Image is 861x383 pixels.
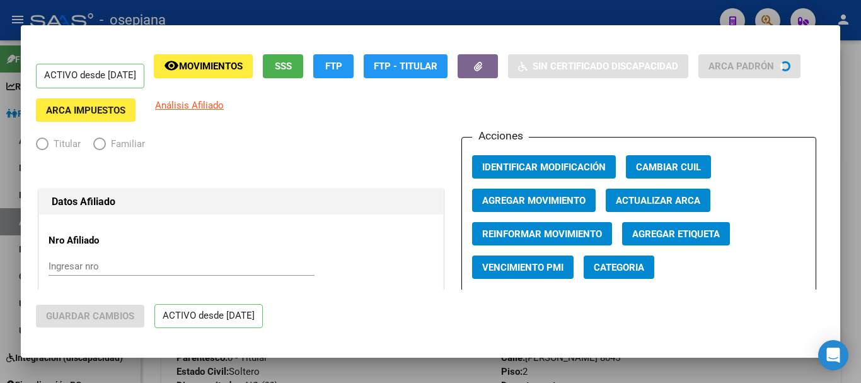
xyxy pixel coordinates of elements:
[36,64,144,88] p: ACTIVO desde [DATE]
[313,54,354,78] button: FTP
[622,222,730,245] button: Agregar Etiqueta
[533,61,678,73] span: Sin Certificado Discapacidad
[154,304,263,329] p: ACTIVO desde [DATE]
[482,162,606,173] span: Identificar Modificación
[52,194,430,209] h1: Datos Afiliado
[364,54,448,78] button: FTP - Titular
[472,189,596,212] button: Agregar Movimiento
[472,155,616,179] button: Identificar Modificación
[636,162,701,173] span: Cambiar CUIL
[164,58,179,73] mat-icon: remove_red_eye
[472,222,612,245] button: Reinformar Movimiento
[584,256,654,279] button: Categoria
[632,228,720,240] span: Agregar Etiqueta
[626,155,711,179] button: Cambiar CUIL
[508,54,688,78] button: Sin Certificado Discapacidad
[36,98,136,122] button: ARCA Impuestos
[606,189,710,212] button: Actualizar ARCA
[49,137,81,151] span: Titular
[154,54,253,78] button: Movimientos
[36,305,144,327] button: Guardar Cambios
[155,100,224,111] span: Análisis Afiliado
[482,195,586,206] span: Agregar Movimiento
[472,256,574,279] button: Vencimiento PMI
[325,61,342,73] span: FTP
[482,262,563,273] span: Vencimiento PMI
[46,105,125,116] span: ARCA Impuestos
[616,195,700,206] span: Actualizar ARCA
[36,141,158,152] mat-radio-group: Elija una opción
[106,137,145,151] span: Familiar
[179,61,243,73] span: Movimientos
[482,228,602,240] span: Reinformar Movimiento
[275,61,292,73] span: SSS
[263,54,303,78] button: SSS
[46,310,134,322] span: Guardar Cambios
[472,127,529,144] h3: Acciones
[594,262,644,273] span: Categoria
[708,61,774,73] span: ARCA Padrón
[374,61,437,73] span: FTP - Titular
[698,54,800,78] button: ARCA Padrón
[818,340,848,370] div: Open Intercom Messenger
[49,233,164,248] p: Nro Afiliado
